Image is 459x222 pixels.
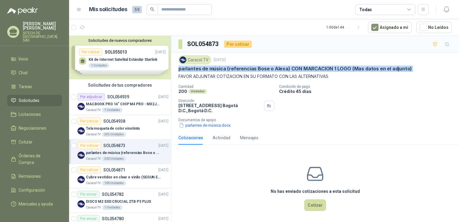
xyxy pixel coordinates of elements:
[86,132,101,137] p: Caracol TV
[86,205,101,210] p: Caracol TV
[188,89,207,94] div: Unidades
[178,66,412,72] p: parlantes de música (referencias Bose o Alexa) CON MARCACION 1 LOGO (Mas datos en el adjunto)
[86,101,161,107] p: MACBOOK PRO 14" CHIP M4 PRO - MX2J3E/A
[158,143,169,149] p: [DATE]
[19,56,28,62] span: Inicio
[7,171,62,182] a: Remisiones
[7,95,62,106] a: Solicitudes
[19,69,28,76] span: Chat
[158,119,169,124] p: [DATE]
[178,134,203,141] div: Cotizaciones
[19,139,32,145] span: Cotizar
[69,164,171,188] a: Por cotizarSOL054871[DATE] Company LogoCubre vestidos en clear o vinilo (SEGUN ESPECIFICACIONES D...
[359,6,372,13] div: Todas
[69,91,171,115] a: Por adjudicarSOL054939[DATE] Company LogoMACBOOK PRO 14" CHIP M4 PRO - MX2J3E/ACaracol TV1 Unidades
[78,103,85,110] img: Company Logo
[271,188,360,195] h3: No has enviado cotizaciones a esta solicitud
[86,150,161,156] p: parlantes de música (referencias Bose o Alexa) CON MARCACION 1 LOGO (Mas datos en el adjunto)
[7,136,62,148] a: Cotizar
[150,7,154,11] span: search
[178,99,262,103] p: Dirección
[86,181,101,186] p: Caracol TV
[158,167,169,173] p: [DATE]
[178,89,187,94] p: 200
[132,6,142,13] span: 59
[187,39,219,49] h3: SOL054873
[416,22,452,33] button: No Leídos
[102,205,123,210] div: 1 Unidades
[103,119,125,123] p: SOL054938
[158,192,169,197] p: [DATE]
[178,103,262,113] p: [STREET_ADDRESS] Bogotá D.C. , Bogotá D.C.
[7,7,38,14] img: Logo peakr
[102,132,126,137] div: 245 Unidades
[78,142,101,149] div: Por cotizar
[19,201,53,207] span: Manuales y ayuda
[102,156,126,161] div: 200 Unidades
[158,94,169,100] p: [DATE]
[279,89,457,94] p: Crédito 45 días
[86,156,101,161] p: Caracol TV
[180,57,186,63] img: Company Logo
[178,73,452,80] p: FAVOR ADJUNTAR COTIZACION EN SU FORMATO CON LAS ALTERNATIVAS
[69,79,171,91] div: Solicitudes de tus compradores
[69,188,171,213] a: Por enviarSOL054782[DATE] Company LogoDISCO M2 SSD CRUCIAL 2TB P3 PLUSCaracol TV1 Unidades
[304,199,326,211] button: Cotizar
[69,36,171,79] div: Solicitudes de nuevos compradoresPor cotizarSOL055013[DATE] Kit de Internet Satelital Estándar St...
[7,67,62,79] a: Chat
[19,125,46,131] span: Negociaciones
[69,115,171,140] a: Por cotizarSOL054938[DATE] Company LogoTela moqueta de color vinotintoCaracol TV245 Unidades
[86,199,151,205] p: DISCO M2 SSD CRUCIAL 2TB P3 PLUS
[158,216,169,222] p: [DATE]
[102,181,126,186] div: 100 Unidades
[78,118,101,125] div: Por cotizar
[71,38,169,43] button: Solicitudes de nuevos compradores
[368,22,412,33] button: Asignado a mi
[78,191,99,198] div: Por enviar
[178,55,211,64] div: Caracol TV
[102,108,123,113] div: 1 Unidades
[19,83,32,90] span: Tareas
[178,118,457,122] p: Documentos de apoyo
[7,184,62,196] a: Configuración
[19,111,41,118] span: Licitaciones
[326,23,363,32] div: 1 - 50 de 144
[86,174,161,180] p: Cubre vestidos en clear o vinilo (SEGUN ESPECIFICACIONES DEL ADJUNTO)
[279,85,457,89] p: Condición de pago
[7,81,62,92] a: Tareas
[23,31,62,42] p: SITECH DE [GEOGRAPHIC_DATA] SAS
[7,198,62,210] a: Manuales y ayuda
[89,5,127,14] h1: Mis solicitudes
[103,143,125,148] p: SOL054873
[107,95,129,99] p: SOL054939
[78,93,105,100] div: Por adjudicar
[103,168,125,172] p: SOL054871
[19,173,41,180] span: Remisiones
[78,166,101,174] div: Por cotizar
[86,126,140,131] p: Tela moqueta de color vinotinto
[19,97,39,104] span: Solicitudes
[224,41,252,48] div: Por cotizar
[23,22,62,30] p: [PERSON_NAME] [PERSON_NAME]
[86,108,101,113] p: Caracol TV
[102,192,124,196] p: SOL054782
[240,134,258,141] div: Mensajes
[7,122,62,134] a: Negociaciones
[78,127,85,134] img: Company Logo
[214,57,226,63] p: [DATE]
[213,134,230,141] div: Actividad
[178,122,231,128] button: parlantes de música.docx
[78,200,85,208] img: Company Logo
[78,152,85,159] img: Company Logo
[19,153,56,166] span: Órdenes de Compra
[78,176,85,183] img: Company Logo
[19,187,45,193] span: Configuración
[7,53,62,65] a: Inicio
[102,217,124,221] p: SOL054780
[7,109,62,120] a: Licitaciones
[178,85,274,89] p: Cantidad
[69,140,171,164] a: Por cotizarSOL054873[DATE] Company Logoparlantes de música (referencias Bose o Alexa) CON MARCACI...
[7,150,62,168] a: Órdenes de Compra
